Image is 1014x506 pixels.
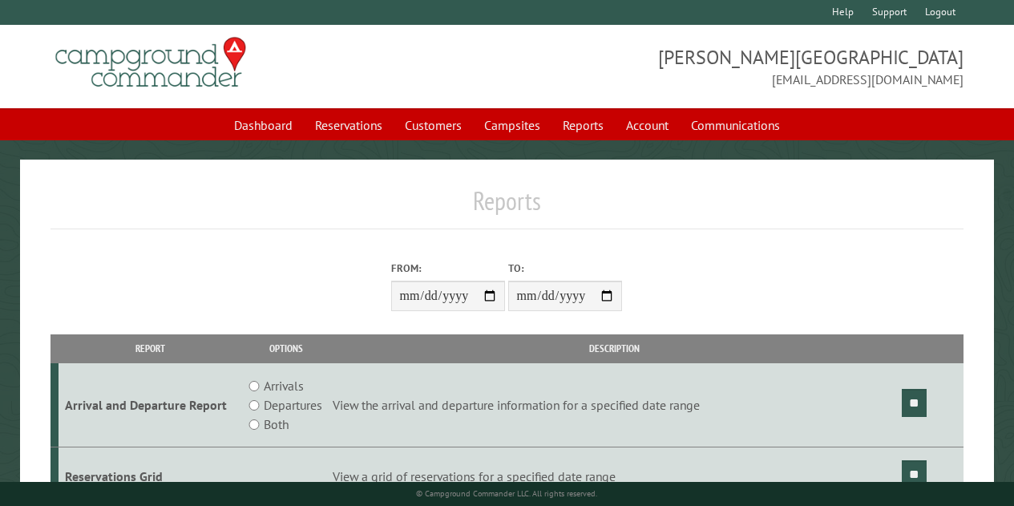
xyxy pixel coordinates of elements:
[416,488,597,499] small: © Campground Commander LLC. All rights reserved.
[475,110,550,140] a: Campsites
[330,363,899,447] td: View the arrival and departure information for a specified date range
[305,110,392,140] a: Reservations
[264,415,289,434] label: Both
[59,334,241,362] th: Report
[330,447,899,506] td: View a grid of reservations for a specified date range
[391,261,505,276] label: From:
[224,110,302,140] a: Dashboard
[264,376,304,395] label: Arrivals
[241,334,330,362] th: Options
[395,110,471,140] a: Customers
[508,261,622,276] label: To:
[59,363,241,447] td: Arrival and Departure Report
[330,334,899,362] th: Description
[553,110,613,140] a: Reports
[264,395,322,415] label: Departures
[50,31,251,94] img: Campground Commander
[50,185,964,229] h1: Reports
[616,110,678,140] a: Account
[507,44,964,89] span: [PERSON_NAME][GEOGRAPHIC_DATA] [EMAIL_ADDRESS][DOMAIN_NAME]
[59,447,241,506] td: Reservations Grid
[681,110,790,140] a: Communications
